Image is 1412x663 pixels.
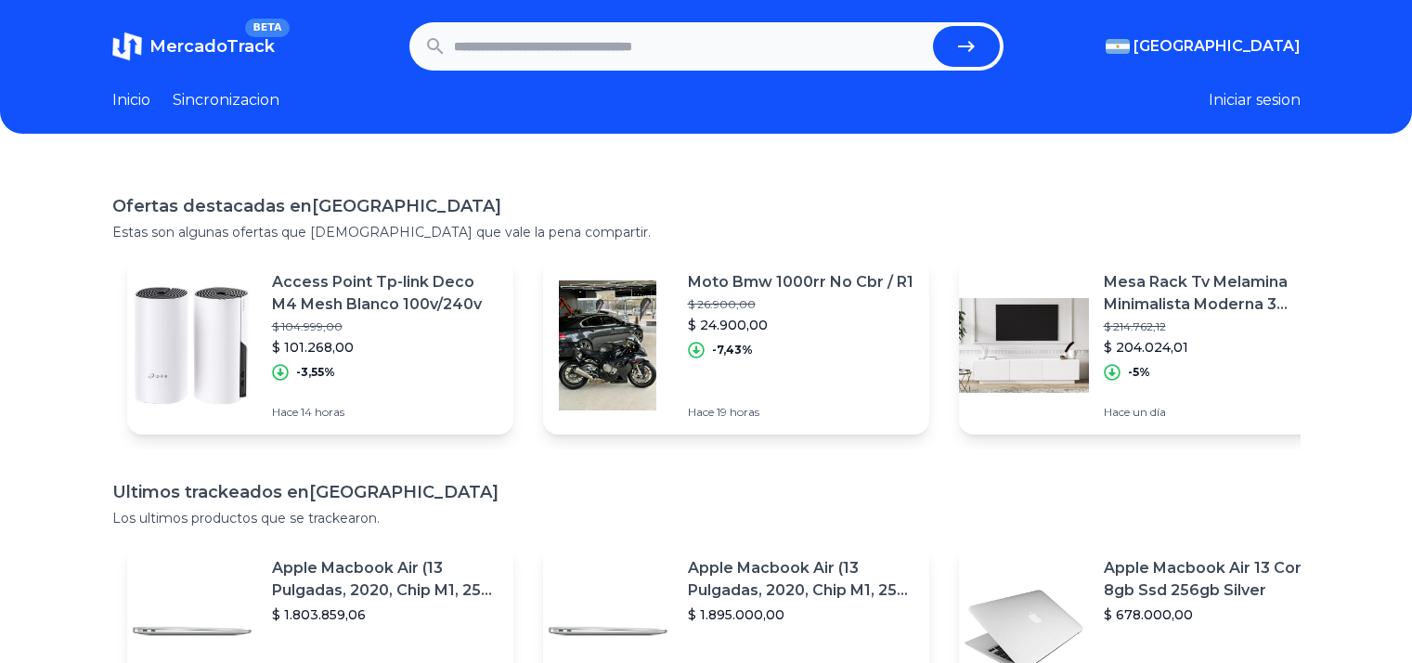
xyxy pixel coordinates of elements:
span: MercadoTrack [149,36,275,57]
img: Featured image [959,280,1089,410]
a: Featured imageAccess Point Tp-link Deco M4 Mesh Blanco 100v/240v$ 104.999,00$ 101.268,00-3,55%Hac... [127,256,513,435]
p: Hace 14 horas [272,405,499,420]
span: BETA [245,19,289,37]
button: [GEOGRAPHIC_DATA] [1106,35,1301,58]
p: Los ultimos productos que se trackearon. [112,509,1301,527]
a: Sincronizacion [173,89,279,111]
p: Estas son algunas ofertas que [DEMOGRAPHIC_DATA] que vale la pena compartir. [112,223,1301,241]
p: Apple Macbook Air (13 Pulgadas, 2020, Chip M1, 256 Gb De Ssd, 8 Gb De Ram) - Plata [272,557,499,602]
h1: Ofertas destacadas en [GEOGRAPHIC_DATA] [112,193,1301,219]
p: $ 101.268,00 [272,338,499,357]
p: Moto Bmw 1000rr No Cbr / R1 [688,271,913,293]
img: Argentina [1106,39,1130,54]
p: $ 26.900,00 [688,297,913,312]
p: Access Point Tp-link Deco M4 Mesh Blanco 100v/240v [272,271,499,316]
p: $ 204.024,01 [1104,338,1330,357]
p: Hace 19 horas [688,405,913,420]
p: Mesa Rack Tv Melamina Minimalista Moderna 3 Puertas 180 Mts [1104,271,1330,316]
p: Apple Macbook Air (13 Pulgadas, 2020, Chip M1, 256 Gb De Ssd, 8 Gb De Ram) - Plata [688,557,914,602]
img: Featured image [543,280,673,410]
p: $ 1.803.859,06 [272,605,499,624]
p: $ 24.900,00 [688,316,913,334]
p: $ 1.895.000,00 [688,605,914,624]
p: Hace un día [1104,405,1330,420]
a: Featured imageMoto Bmw 1000rr No Cbr / R1$ 26.900,00$ 24.900,00-7,43%Hace 19 horas [543,256,929,435]
p: -3,55% [296,365,335,380]
span: [GEOGRAPHIC_DATA] [1133,35,1301,58]
button: Iniciar sesion [1209,89,1301,111]
p: -5% [1128,365,1150,380]
img: MercadoTrack [112,32,142,61]
a: MercadoTrackBETA [112,32,275,61]
p: $ 214.762,12 [1104,319,1330,334]
h1: Ultimos trackeados en [GEOGRAPHIC_DATA] [112,479,1301,505]
p: -7,43% [712,343,753,357]
p: Apple Macbook Air 13 Core I5 8gb Ssd 256gb Silver [1104,557,1330,602]
a: Featured imageMesa Rack Tv Melamina Minimalista Moderna 3 Puertas 180 Mts$ 214.762,12$ 204.024,01... [959,256,1345,435]
img: Featured image [127,280,257,410]
p: $ 104.999,00 [272,319,499,334]
p: $ 678.000,00 [1104,605,1330,624]
a: Inicio [112,89,150,111]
